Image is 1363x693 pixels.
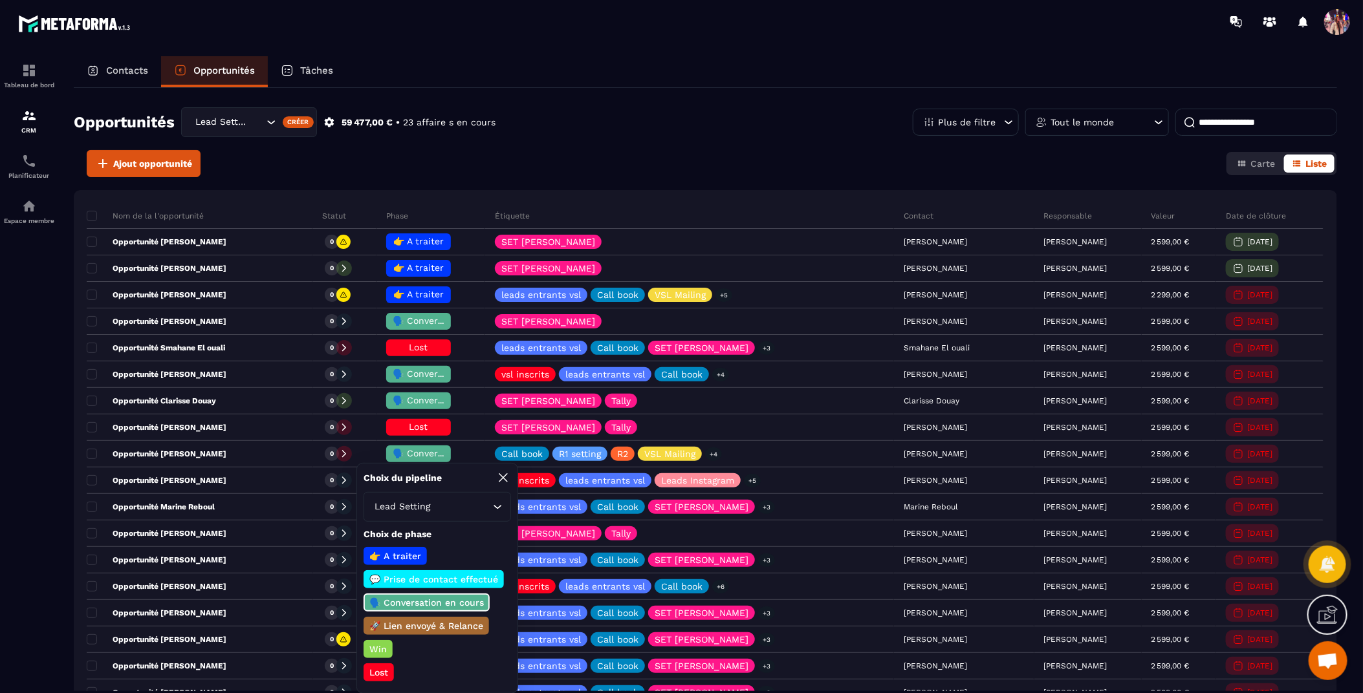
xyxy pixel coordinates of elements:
p: Planificateur [3,172,55,179]
p: 2 599,00 € [1151,343,1190,352]
p: SET [PERSON_NAME] [501,423,595,432]
p: Tout le monde [1051,118,1114,127]
p: leads entrants vsl [565,370,645,379]
p: Opportunité [PERSON_NAME] [87,237,226,247]
p: 0 [330,317,334,326]
p: Opportunités [193,65,255,76]
p: [DATE] [1247,529,1272,538]
span: Lead Setting [372,500,433,514]
p: Opportunité Marine Reboul [87,502,215,512]
p: [PERSON_NAME] [1044,343,1107,352]
span: 🗣️ Conversation en cours [393,395,507,405]
p: 2 599,00 € [1151,396,1190,405]
p: leads entrants vsl [501,608,581,617]
span: 👉 A traiter [393,289,444,299]
p: Call book [661,582,703,591]
p: 2 599,00 € [1151,476,1190,485]
p: 0 [330,396,334,405]
p: Nom de la l'opportunité [87,211,204,221]
p: leads entrants vsl [501,343,581,352]
span: Lead Setting [193,115,250,129]
p: SET [PERSON_NAME] [655,343,748,352]
p: [PERSON_NAME] [1044,317,1107,326]
p: 2 599,00 € [1151,264,1190,273]
span: Lost [409,421,428,432]
p: 0 [330,423,334,432]
p: Responsable [1044,211,1093,221]
p: +3 [758,553,775,567]
p: vsl inscrits [501,370,549,379]
p: [DATE] [1247,555,1272,564]
p: 💬 Prise de contact effectué [367,573,500,586]
p: 0 [330,264,334,273]
p: 23 affaire s en cours [403,116,496,129]
p: Call book [597,290,638,299]
p: [PERSON_NAME] [1044,661,1107,670]
p: [PERSON_NAME] [1044,423,1107,432]
p: Contacts [106,65,148,76]
p: Opportunité [PERSON_NAME] [87,608,226,618]
p: 2 599,00 € [1151,502,1190,511]
p: 2 599,00 € [1151,529,1190,538]
p: 0 [330,476,334,485]
p: VSL Mailing [655,290,706,299]
p: 0 [330,502,334,511]
p: +5 [715,288,732,302]
p: [PERSON_NAME] [1044,264,1107,273]
p: [DATE] [1247,582,1272,591]
span: Ajout opportunité [113,157,192,170]
p: +3 [758,341,775,355]
p: Call book [501,449,543,458]
p: Tableau de bord [3,81,55,89]
p: +5 [744,474,761,487]
p: [DATE] [1247,370,1272,379]
p: Choix du pipeline [364,472,442,484]
div: Search for option [364,492,511,522]
p: Opportunité [PERSON_NAME] [87,661,226,671]
p: [PERSON_NAME] [1044,635,1107,644]
p: SET [PERSON_NAME] [501,237,595,246]
p: 0 [330,608,334,617]
p: 2 599,00 € [1151,661,1190,670]
p: Call book [597,502,638,511]
p: Win [367,643,389,656]
p: +3 [758,659,775,673]
p: [PERSON_NAME] [1044,582,1107,591]
a: schedulerschedulerPlanificateur [3,144,55,189]
p: Opportunité [PERSON_NAME] [87,449,226,459]
a: automationsautomationsEspace membre [3,189,55,234]
p: Opportunité [PERSON_NAME] [87,634,226,645]
p: Call book [597,608,638,617]
p: [DATE] [1247,317,1272,326]
p: VSL Mailing [644,449,695,458]
p: Phase [386,211,408,221]
p: SET [PERSON_NAME] [501,264,595,273]
p: SET [PERSON_NAME] [501,396,595,405]
p: [PERSON_NAME] [1044,370,1107,379]
p: [PERSON_NAME] [1044,237,1107,246]
p: SET [PERSON_NAME] [655,661,748,670]
img: formation [21,108,37,123]
input: Search for option [250,115,263,129]
div: Ouvrir le chat [1309,641,1347,680]
p: +3 [758,606,775,620]
p: SET [PERSON_NAME] [655,608,748,617]
p: Étiquette [495,211,530,221]
p: +3 [758,500,775,514]
p: 0 [330,529,334,538]
p: 🚀 Lien envoyé & Relance [367,619,485,632]
p: Date de clôture [1226,211,1286,221]
p: vsl inscrits [501,582,549,591]
p: [DATE] [1247,290,1272,299]
p: Call book [597,555,638,564]
p: SET [PERSON_NAME] [655,635,748,644]
p: Tally [611,396,631,405]
p: 0 [330,290,334,299]
p: Tally [611,423,631,432]
p: 2 599,00 € [1151,237,1190,246]
a: formationformationCRM [3,98,55,144]
p: [DATE] [1247,264,1272,273]
p: 2 599,00 € [1151,423,1190,432]
p: [PERSON_NAME] [1044,396,1107,405]
p: 2 599,00 € [1151,582,1190,591]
